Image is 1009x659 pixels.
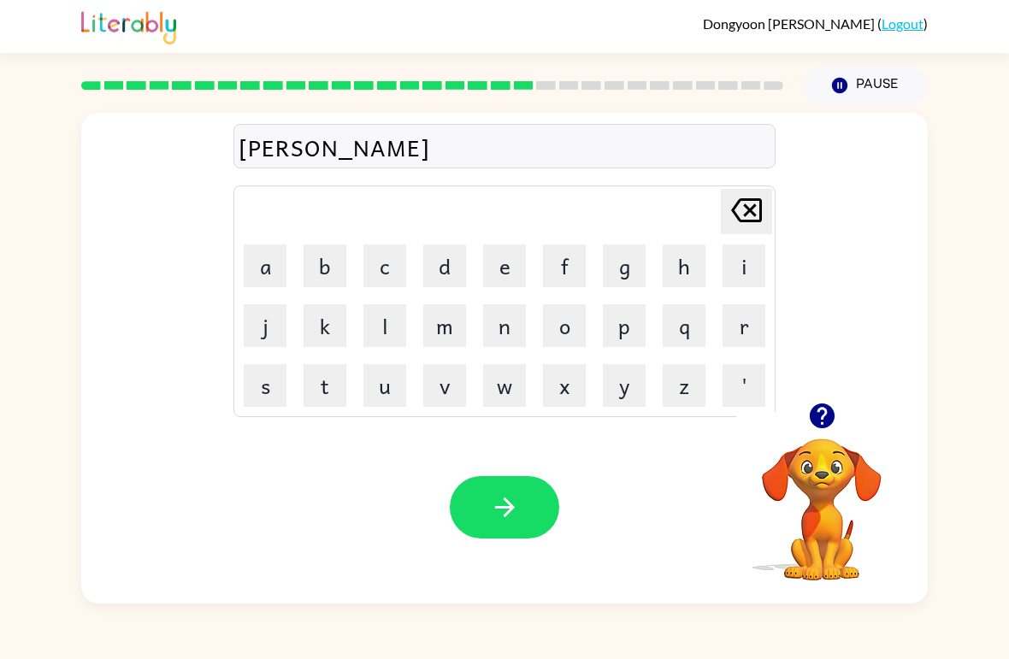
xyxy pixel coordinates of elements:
[423,244,466,287] button: d
[304,244,346,287] button: b
[239,129,770,165] div: [PERSON_NAME]
[723,244,765,287] button: i
[543,304,586,347] button: o
[81,7,176,44] img: Literably
[244,304,286,347] button: j
[363,364,406,407] button: u
[483,244,526,287] button: e
[483,304,526,347] button: n
[363,244,406,287] button: c
[703,15,928,32] div: ( )
[483,364,526,407] button: w
[244,364,286,407] button: s
[543,364,586,407] button: x
[703,15,877,32] span: Dongyoon [PERSON_NAME]
[663,364,705,407] button: z
[603,244,646,287] button: g
[363,304,406,347] button: l
[304,304,346,347] button: k
[663,304,705,347] button: q
[736,412,907,583] video: Your browser must support playing .mp4 files to use Literably. Please try using another browser.
[304,364,346,407] button: t
[723,364,765,407] button: '
[723,304,765,347] button: r
[663,244,705,287] button: h
[423,304,466,347] button: m
[603,304,646,347] button: p
[244,244,286,287] button: a
[804,66,928,105] button: Pause
[603,364,646,407] button: y
[882,15,923,32] a: Logout
[423,364,466,407] button: v
[543,244,586,287] button: f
